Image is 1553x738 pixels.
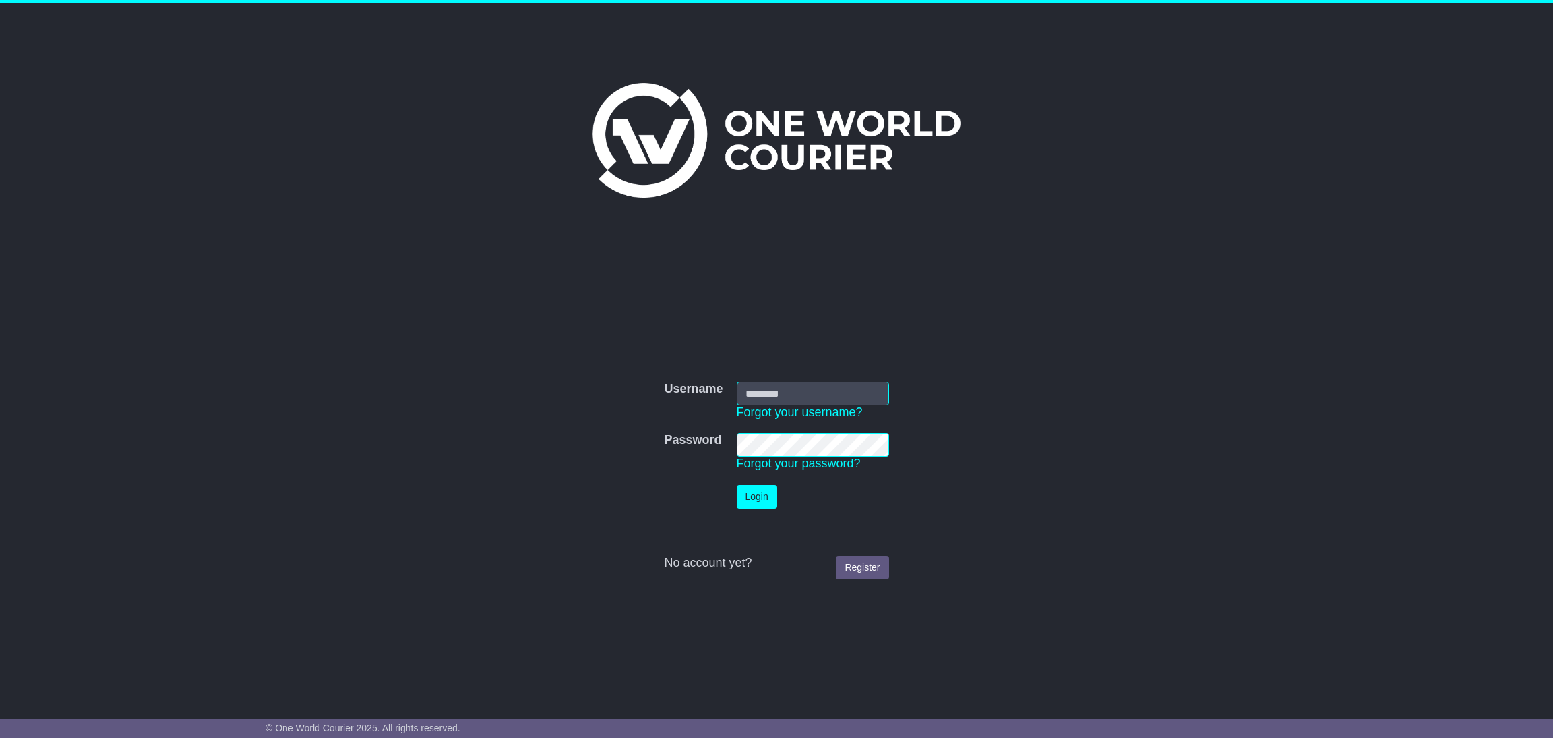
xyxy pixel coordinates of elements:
label: Password [664,433,721,448]
label: Username [664,382,723,397]
button: Login [737,485,777,509]
span: © One World Courier 2025. All rights reserved. [266,722,460,733]
a: Forgot your password? [737,457,861,470]
img: One World [592,83,961,198]
a: Forgot your username? [737,405,863,419]
div: No account yet? [664,556,888,571]
a: Register [836,556,888,579]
